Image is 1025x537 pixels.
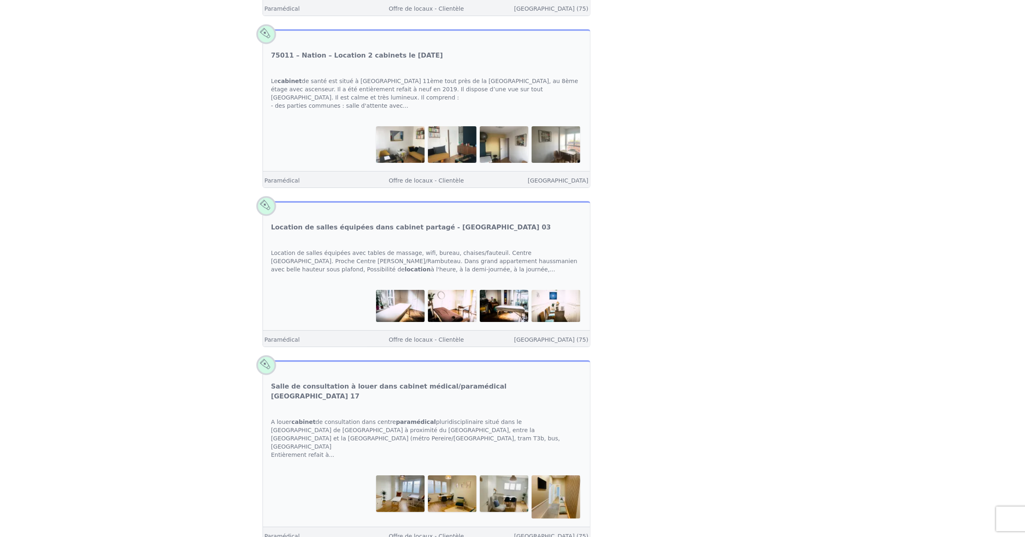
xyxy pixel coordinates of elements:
[291,419,316,425] strong: cabinet
[389,336,464,343] a: Offre de locaux - Clientèle
[265,336,300,343] a: Paramédical
[396,419,436,425] strong: paramédical
[263,69,590,118] div: Le de santé est situé à [GEOGRAPHIC_DATA] 11ème tout près de la [GEOGRAPHIC_DATA], au 8ème étage ...
[376,475,425,512] img: Salle de consultation à louer dans cabinet médical/paramédical Paris 17
[376,126,425,163] img: 75011 – Nation – Location 2 cabinets le samedi
[389,177,464,184] a: Offre de locaux - Clientèle
[265,5,300,12] a: Paramédical
[271,222,551,232] a: Location de salles équipées dans cabinet partagé - [GEOGRAPHIC_DATA] 03
[532,290,580,322] img: Location de salles équipées dans cabinet partagé - Paris 03
[514,336,588,343] a: [GEOGRAPHIC_DATA] (75)
[532,475,580,518] img: Salle de consultation à louer dans cabinet médical/paramédical Paris 17
[389,5,464,12] a: Offre de locaux - Clientèle
[428,290,476,322] img: Location de salles équipées dans cabinet partagé - Paris 03
[265,177,300,184] a: Paramédical
[480,475,528,512] img: Salle de consultation à louer dans cabinet médical/paramédical Paris 17
[528,177,588,184] a: [GEOGRAPHIC_DATA]
[514,5,588,12] a: [GEOGRAPHIC_DATA] (75)
[428,475,476,512] img: Salle de consultation à louer dans cabinet médical/paramédical Paris 17
[278,78,302,84] strong: cabinet
[405,266,431,273] strong: location
[263,241,590,282] div: Location de salles équipées avec tables de massage, wifi, bureau, chaises/fauteuil. Centre [GEOGR...
[480,290,528,322] img: Location de salles équipées dans cabinet partagé - Paris 03
[263,410,590,467] div: A louer de consultation dans centre pluridisciplinaire situé dans le [GEOGRAPHIC_DATA] de [GEOGRA...
[532,126,580,163] img: 75011 – Nation – Location 2 cabinets le samedi
[271,51,443,60] a: 75011 – Nation – Location 2 cabinets le [DATE]
[271,382,582,401] a: Salle de consultation à louer dans cabinet médical/paramédical [GEOGRAPHIC_DATA] 17
[376,290,425,322] img: Location de salles équipées dans cabinet partagé - Paris 03
[480,126,528,163] img: 75011 – Nation – Location 2 cabinets le samedi
[428,126,476,163] img: 75011 – Nation – Location 2 cabinets le samedi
